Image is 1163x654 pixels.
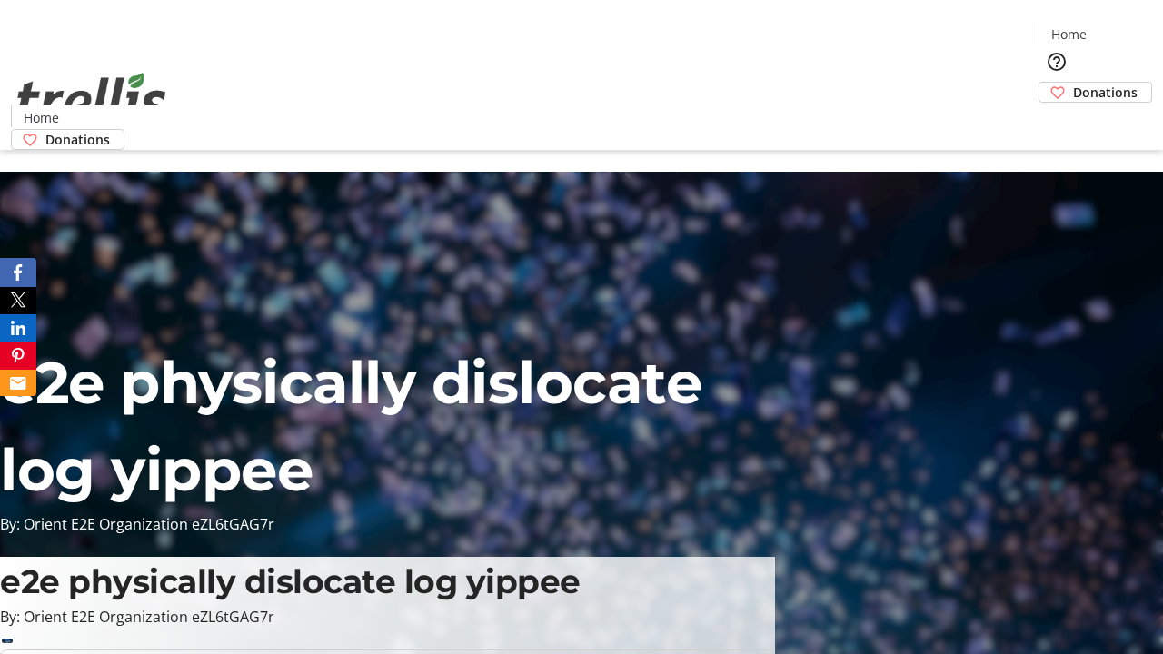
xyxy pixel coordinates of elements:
a: Home [12,108,70,127]
a: Donations [1039,82,1152,103]
button: Help [1039,44,1075,80]
img: Orient E2E Organization eZL6tGAG7r's Logo [11,53,173,144]
a: Donations [11,129,124,150]
span: Donations [45,130,110,149]
span: Home [1051,25,1087,44]
a: Home [1039,25,1098,44]
span: Donations [1073,83,1138,102]
button: Cart [1039,103,1075,139]
span: Home [24,108,59,127]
